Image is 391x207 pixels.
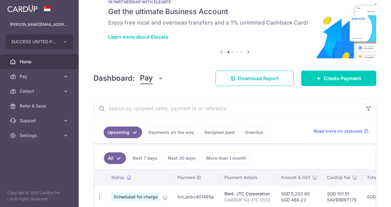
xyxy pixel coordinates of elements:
h5: Get the ultimate Business Account [108,7,361,17]
span: Support [20,118,60,124]
a: Next 30 days [164,152,200,164]
input: Search by recipient name, payment id or reference [94,99,361,118]
span: Home [20,59,60,65]
a: All [104,152,126,164]
span: Settings [20,132,60,139]
a: Overdue [241,127,267,138]
th: Payment details [219,170,276,186]
span: Help [14,4,26,10]
a: Recipient paid [200,127,239,138]
a: Payments on the way [144,127,198,138]
span: Pay [140,72,153,84]
button: Pay [140,72,164,84]
h4: Dashboard: [93,73,135,84]
span: CardUp fee [327,174,350,181]
span: Collect [20,88,60,94]
span: Amount & GST [281,174,310,181]
span: Status [111,174,124,181]
span: Refer & Save [20,103,60,109]
span: Read more on statuses [314,128,362,134]
span: SUCCESS UNITED PTE. LTD. [11,39,57,45]
span: Scheduled for charge [111,193,160,201]
a: Next 7 days [128,152,161,164]
a: Read more on statuses [314,128,369,134]
span: Create Payment [324,75,361,82]
a: Learn more about Elevate [108,34,168,40]
img: CardUp [7,5,38,12]
span: Total amt. [367,174,387,181]
p: CARDUP SU JTC 0133 [224,197,271,203]
span: Download Report [238,75,279,82]
th: Payment ID [172,170,219,186]
button: SUCCESS UNITED PTE. LTD. [6,34,73,49]
span: Pay [20,73,60,80]
a: More than 1 month [202,152,250,164]
div: Rent. JTC Corporation [224,191,271,197]
h6: Enjoy free local and overseas transfers and a 1% unlimited Cashback Card! [108,19,361,26]
p: [PERSON_NAME][EMAIL_ADDRESS][DOMAIN_NAME] [10,21,69,28]
a: Create Payment [301,71,376,86]
a: Upcoming [104,127,142,138]
a: Download Report [215,71,294,86]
